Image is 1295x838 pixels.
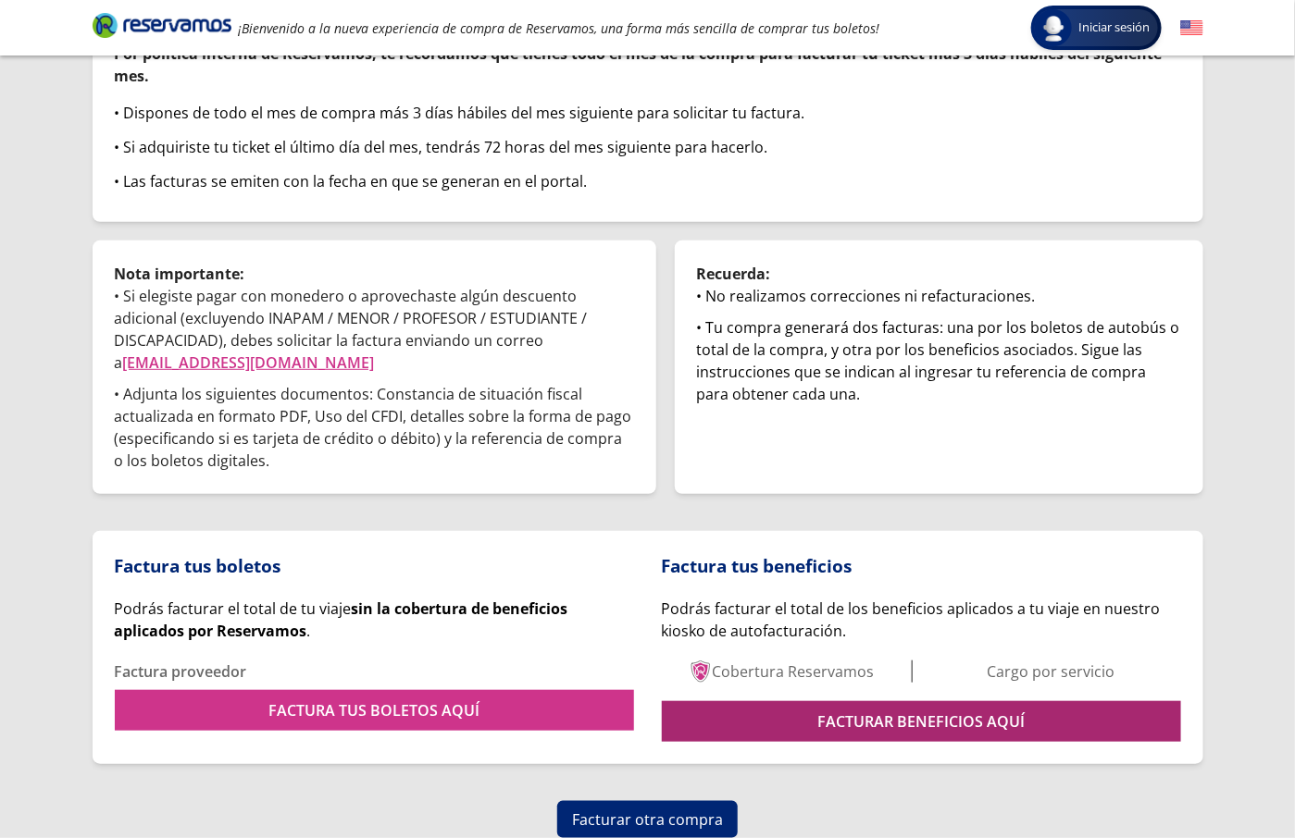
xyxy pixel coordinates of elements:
a: FACTURAR BENEFICIOS AQUÍ [662,701,1181,742]
div: • Las facturas se emiten con la fecha en que se generan en el portal. [115,170,1181,192]
p: Podrás facturar el total de los beneficios aplicados a tu viaje en nuestro kiosko de autofacturac... [662,598,1181,642]
p: Por política interna de Reservamos, te recordamos que tienes todo el mes de la compra para factur... [115,43,1181,87]
a: Brand Logo [93,11,231,44]
p: • Si elegiste pagar con monedero o aprovechaste algún descuento adicional (excluyendo INAPAM / ME... [115,285,634,374]
a: [EMAIL_ADDRESS][DOMAIN_NAME] [123,352,375,373]
span: Iniciar sesión [1072,18,1158,37]
p: Recuerda: [697,263,1181,285]
div: • Dispones de todo el mes de compra más 3 días hábiles del mes siguiente para solicitar tu factura. [115,102,1181,124]
p: • Adjunta los siguientes documentos: Constancia de situación fiscal actualizada en formato PDF, U... [115,383,634,472]
p: Cargo por servicio [988,660,1115,683]
span: Podrás facturar el total de tu viaje [115,598,568,641]
p: Nota importante: [115,263,634,285]
div: • Si adquiriste tu ticket el último día del mes, tendrás 72 horas del mes siguiente para hacerlo. [115,136,1181,158]
em: ¡Bienvenido a la nueva experiencia de compra de Reservamos, una forma más sencilla de comprar tus... [239,19,880,37]
button: English [1180,17,1203,40]
i: Brand Logo [93,11,231,39]
div: • No realizamos correcciones ni refacturaciones. [697,285,1181,307]
div: . [115,598,634,642]
img: Basic service level [690,660,712,683]
p: Cobertura Reservamos [712,660,874,683]
div: • Tu compra generará dos facturas: una por los boletos de autobús o total de la compra, y otra po... [697,316,1181,405]
a: FACTURA TUS BOLETOS AQUÍ [115,690,634,731]
p: Factura tus beneficios [662,553,1181,580]
button: Facturar otra compra [557,801,738,838]
p: Factura proveedor [115,660,634,683]
p: Factura tus boletos [115,553,634,580]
